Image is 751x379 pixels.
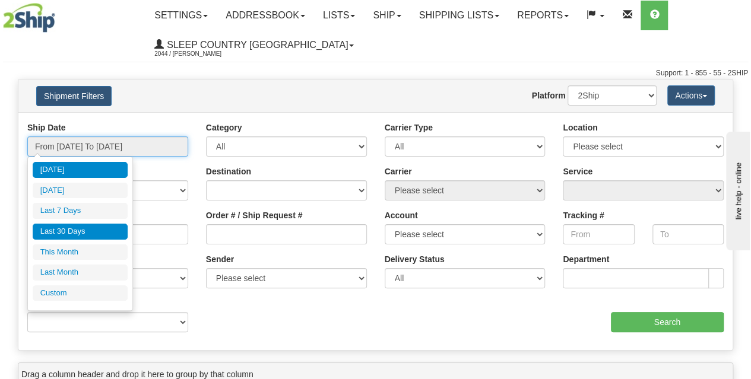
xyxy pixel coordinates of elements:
[9,10,110,19] div: live help - online
[164,40,348,50] span: Sleep Country [GEOGRAPHIC_DATA]
[33,224,128,240] li: Last 30 Days
[145,1,217,30] a: Settings
[385,122,433,133] label: Carrier Type
[33,203,128,219] li: Last 7 Days
[206,209,303,221] label: Order # / Ship Request #
[563,224,634,244] input: From
[33,265,128,281] li: Last Month
[563,253,609,265] label: Department
[33,285,128,301] li: Custom
[145,30,363,60] a: Sleep Country [GEOGRAPHIC_DATA] 2044 / [PERSON_NAME]
[36,86,112,106] button: Shipment Filters
[314,1,364,30] a: Lists
[385,165,412,177] label: Carrier
[206,253,234,265] label: Sender
[410,1,508,30] a: Shipping lists
[3,3,55,33] img: logo2044.jpg
[508,1,578,30] a: Reports
[563,209,604,221] label: Tracking #
[563,165,592,177] label: Service
[611,312,724,332] input: Search
[652,224,724,244] input: To
[206,165,251,177] label: Destination
[27,122,66,133] label: Ship Date
[667,85,715,106] button: Actions
[33,244,128,260] li: This Month
[154,48,243,60] span: 2044 / [PERSON_NAME]
[3,68,748,78] div: Support: 1 - 855 - 55 - 2SHIP
[364,1,410,30] a: Ship
[33,162,128,178] li: [DATE]
[532,90,566,101] label: Platform
[33,183,128,199] li: [DATE]
[385,209,418,221] label: Account
[217,1,314,30] a: Addressbook
[563,122,597,133] label: Location
[385,253,445,265] label: Delivery Status
[206,122,242,133] label: Category
[724,129,750,250] iframe: chat widget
